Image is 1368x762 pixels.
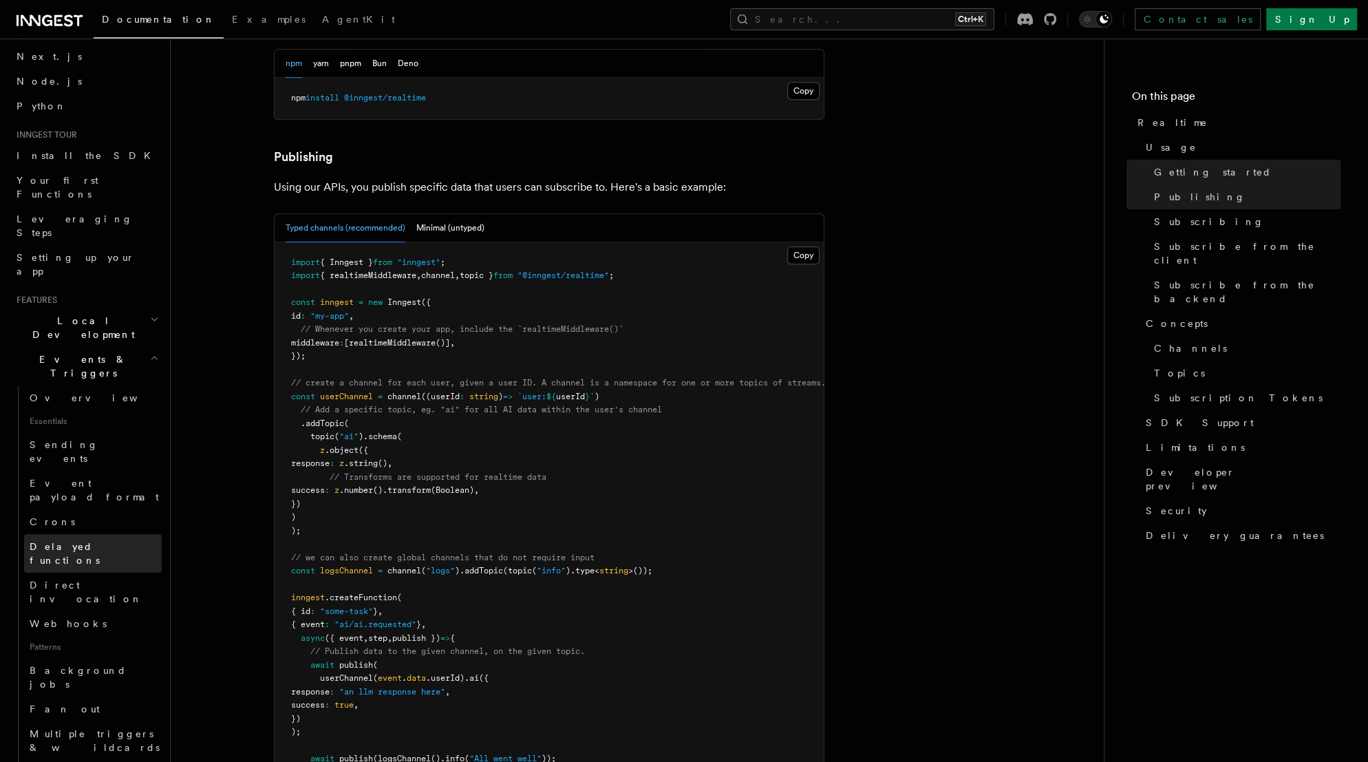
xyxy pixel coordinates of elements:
[436,338,450,348] span: ()]
[1154,190,1246,204] span: Publishing
[30,516,75,527] span: Crons
[301,633,325,643] span: async
[30,703,100,715] span: Fan out
[274,178,824,197] p: Using our APIs, you publish specific data that users can subscribe to. Here's a basic example:
[503,392,513,401] span: =>
[286,214,405,242] button: Typed channels (recommended)
[1148,385,1340,410] a: Subscription Tokens
[1148,273,1340,311] a: Subscribe from the backend
[291,687,330,697] span: response
[339,660,373,670] span: publish
[334,700,354,710] span: true
[291,257,320,267] span: import
[322,14,395,25] span: AgentKit
[397,593,402,602] span: (
[291,93,306,103] span: npm
[1140,498,1340,523] a: Security
[493,271,513,280] span: from
[416,271,421,280] span: ,
[1140,410,1340,435] a: SDK Support
[373,606,378,616] span: }
[1146,416,1254,430] span: SDK Support
[339,458,344,468] span: z
[363,432,397,441] span: .schema
[24,534,162,573] a: Delayed functions
[11,308,162,347] button: Local Development
[17,252,135,277] span: Setting up your app
[1154,366,1205,380] span: Topics
[349,338,436,348] span: realtimeMiddleware
[599,566,628,575] span: string
[11,44,162,69] a: Next.js
[373,660,378,670] span: (
[286,50,302,78] button: npm
[24,697,162,721] a: Fan out
[310,660,334,670] span: await
[1132,88,1340,110] h4: On this page
[1135,8,1261,30] a: Contact sales
[17,100,67,112] span: Python
[30,478,159,502] span: Event payload format
[1154,391,1323,405] span: Subscription Tokens
[383,485,431,495] span: .transform
[387,458,392,468] span: ,
[11,347,162,385] button: Events & Triggers
[368,633,387,643] span: step
[344,419,349,428] span: (
[310,646,585,656] span: // Publish data to the given channel, on the given topic.
[30,580,142,604] span: Direct invocation
[334,485,339,495] span: z
[378,392,383,401] span: =
[325,485,330,495] span: :
[1140,460,1340,498] a: Developer preview
[397,432,402,441] span: (
[320,673,373,683] span: userChannel
[537,566,566,575] span: "info"
[398,50,418,78] button: Deno
[359,432,363,441] span: )
[431,485,474,495] span: (Boolean)
[11,129,77,140] span: Inngest tour
[508,566,532,575] span: topic
[426,673,464,683] span: .userId)
[340,50,361,78] button: pnpm
[291,392,315,401] span: const
[310,432,334,441] span: topic
[460,566,503,575] span: .addTopic
[30,439,98,464] span: Sending events
[517,392,546,401] span: `user:
[11,69,162,94] a: Node.js
[291,338,339,348] span: middleware
[1137,116,1208,129] span: Realtime
[325,593,397,602] span: .createFunction
[320,257,373,267] span: { Inngest }
[517,271,609,280] span: "@inngest/realtime"
[313,50,329,78] button: yarn
[373,673,378,683] span: (
[17,51,82,62] span: Next.js
[349,311,354,321] span: ,
[460,271,493,280] span: topic }
[325,633,363,643] span: ({ event
[1148,361,1340,385] a: Topics
[1140,135,1340,160] a: Usage
[1148,184,1340,209] a: Publishing
[1146,317,1208,330] span: Concepts
[94,4,224,39] a: Documentation
[407,673,426,683] span: data
[387,633,392,643] span: ,
[320,392,373,401] span: userChannel
[421,392,460,401] span: ((userId
[330,472,546,482] span: // Transforms are supported for realtime data
[30,392,171,403] span: Overview
[440,633,450,643] span: =>
[291,727,301,737] span: );
[368,297,383,307] span: new
[30,665,127,690] span: Background jobs
[339,485,373,495] span: .number
[628,566,652,575] span: >());
[955,12,986,26] kbd: Ctrl+K
[291,351,306,361] span: });
[416,214,484,242] button: Minimal (untyped)
[24,636,162,658] span: Patterns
